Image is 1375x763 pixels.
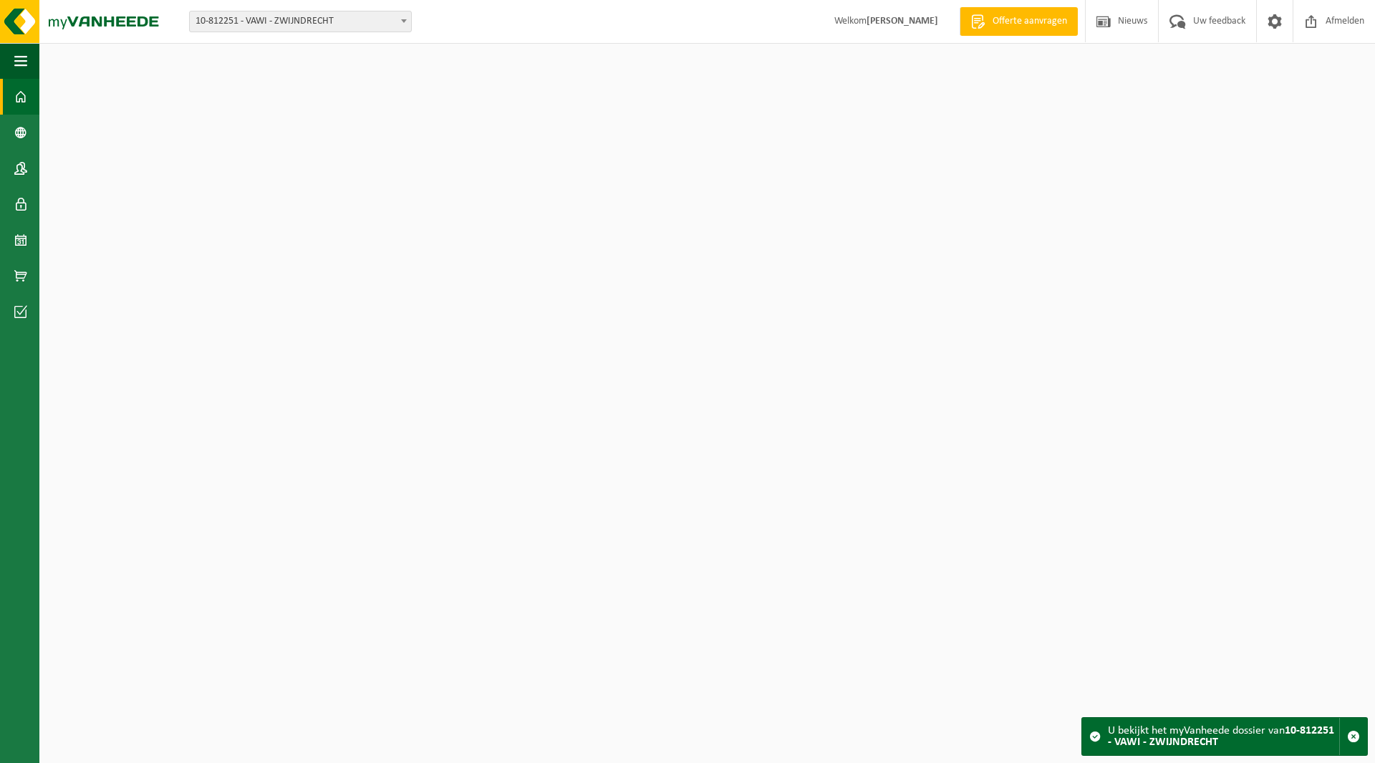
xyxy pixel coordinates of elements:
a: Offerte aanvragen [960,7,1078,36]
strong: [PERSON_NAME] [867,16,938,27]
span: 10-812251 - VAWI - ZWIJNDRECHT [189,11,412,32]
span: Offerte aanvragen [989,14,1071,29]
div: U bekijkt het myVanheede dossier van [1108,718,1339,755]
strong: 10-812251 - VAWI - ZWIJNDRECHT [1108,725,1334,748]
span: 10-812251 - VAWI - ZWIJNDRECHT [190,11,411,32]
